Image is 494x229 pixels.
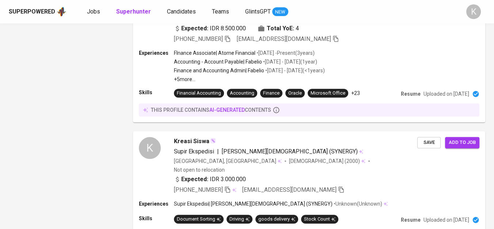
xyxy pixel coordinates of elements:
[289,157,365,165] div: (2000)
[245,8,271,15] span: GlintsGPT
[296,24,299,33] span: 4
[258,216,295,223] div: goods delivery
[263,90,280,97] div: Finance
[174,58,262,65] p: Accounting - Account Payable | Fabelio
[177,90,221,97] div: Financial Accounting
[174,49,255,57] p: FInance Associate | Atome Financial
[174,137,209,146] span: Kreasi Siswa
[423,216,469,224] p: Uploaded on [DATE]
[174,166,225,173] p: Not open to relocation
[212,8,229,15] span: Teams
[289,157,345,165] span: [DEMOGRAPHIC_DATA]
[421,138,437,147] span: Save
[174,148,214,155] span: Supir Ekspedisi
[139,89,174,96] p: Skills
[174,200,332,207] p: Supir Ekspedisi | [PERSON_NAME][DEMOGRAPHIC_DATA] (SYNERGY)
[9,6,66,17] a: Superpoweredapp logo
[57,6,66,17] img: app logo
[445,137,479,148] button: Add to job
[174,157,282,165] div: [GEOGRAPHIC_DATA], [GEOGRAPHIC_DATA]
[87,8,100,15] span: Jobs
[264,67,325,74] p: • [DATE] - [DATE] ( <1 years )
[139,137,161,159] div: K
[212,7,231,16] a: Teams
[174,76,325,83] p: +5 more ...
[174,175,246,184] div: IDR 3.000.000
[229,216,250,223] div: Driving
[255,49,315,57] p: • [DATE] - Present ( 3 years )
[87,7,102,16] a: Jobs
[237,35,331,42] span: [EMAIL_ADDRESS][DOMAIN_NAME]
[262,58,317,65] p: • [DATE] - [DATE] ( 1 year )
[210,138,216,144] img: magic_wand.svg
[222,148,358,155] span: [PERSON_NAME][DEMOGRAPHIC_DATA] (SYNERGY)
[449,138,476,147] span: Add to job
[116,7,152,16] a: Superhunter
[181,24,208,33] b: Expected:
[401,216,421,224] p: Resume
[151,106,271,114] p: this profile contains contents
[174,67,264,74] p: Finance and Accounting Admin | Fabelio
[174,35,223,42] span: [PHONE_NUMBER]
[139,49,174,57] p: Experiences
[245,7,288,16] a: GlintsGPT NEW
[116,8,151,15] b: Superhunter
[167,7,197,16] a: Candidates
[177,216,221,223] div: Document Sorting
[181,175,208,184] b: Expected:
[174,24,246,33] div: IDR 8.500.000
[139,200,174,207] p: Experiences
[9,8,55,16] div: Superpowered
[401,90,421,98] p: Resume
[267,24,294,33] b: Total YoE:
[242,186,337,193] span: [EMAIL_ADDRESS][DOMAIN_NAME]
[209,107,245,113] span: AI-generated
[466,4,481,19] div: K
[217,147,219,156] span: |
[174,186,223,193] span: [PHONE_NUMBER]
[139,215,174,222] p: Skills
[304,216,335,223] div: Stock Count
[167,8,196,15] span: Candidates
[230,90,254,97] div: Accounting
[311,90,345,97] div: Microsoft Office
[288,90,302,97] div: Oracle
[272,8,288,16] span: NEW
[332,200,382,207] p: • Unknown ( Unknown )
[417,137,441,148] button: Save
[351,89,360,97] p: +23
[423,90,469,98] p: Uploaded on [DATE]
